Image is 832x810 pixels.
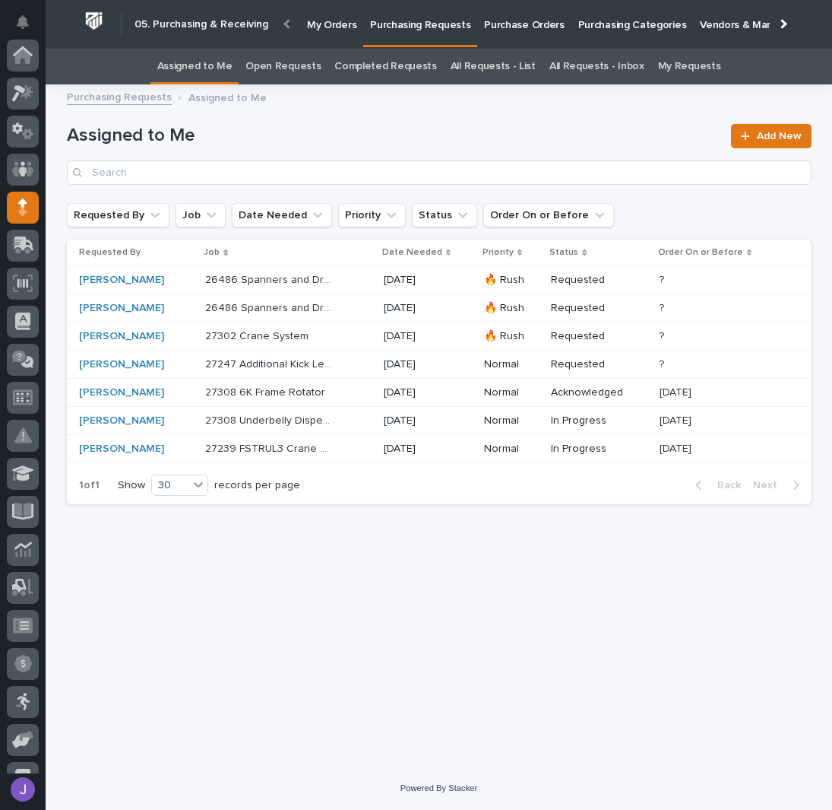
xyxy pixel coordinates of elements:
button: Order On or Before [483,203,614,227]
p: Normal [484,386,539,399]
a: [PERSON_NAME] [79,358,164,371]
p: ? [660,271,667,287]
p: Job [204,244,220,261]
p: 27247 Additional Kick Leg Weldments [205,355,335,371]
p: 🔥 Rush [484,274,539,287]
p: Normal [484,415,539,427]
a: All Requests - Inbox [549,49,644,84]
p: [DATE] [660,383,694,399]
button: Next [747,478,811,492]
img: Workspace Logo [80,7,108,35]
p: 🔥 Rush [484,302,539,315]
p: Date Needed [382,244,442,261]
button: Notifications [7,6,39,38]
p: In Progress [551,415,647,427]
p: Priority [482,244,514,261]
a: Open Requests [245,49,321,84]
tr: [PERSON_NAME] 27239 FSTRUL3 Crane System27239 FSTRUL3 Crane System [DATE]NormalIn Progress[DATE][... [67,435,811,463]
button: Job [176,203,226,227]
tr: [PERSON_NAME] 26486 Spanners and Drops26486 Spanners and Drops [DATE]🔥 RushRequested?? [67,266,811,294]
p: Order On or Before [658,244,743,261]
p: Assigned to Me [188,88,267,105]
div: Notifications [19,15,39,40]
a: [PERSON_NAME] [79,274,164,287]
button: users-avatar [7,773,39,805]
p: Requested By [79,244,141,261]
button: Back [683,478,747,492]
a: All Requests - List [451,49,536,84]
a: [PERSON_NAME] [79,443,164,456]
span: Back [708,478,741,492]
tr: [PERSON_NAME] 27247 Additional Kick Leg Weldments27247 Additional Kick Leg Weldments [DATE]Normal... [67,351,811,379]
span: Add New [757,131,802,141]
div: 30 [152,478,188,494]
p: [DATE] [384,386,471,399]
a: [PERSON_NAME] [79,386,164,399]
p: [DATE] [384,302,471,315]
p: [DATE] [384,330,471,343]
tr: [PERSON_NAME] 27308 6K Frame Rotator27308 6K Frame Rotator [DATE]NormalAcknowledged[DATE][DATE] [67,379,811,407]
p: 27308 6K Frame Rotator [205,383,328,399]
p: 26486 Spanners and Drops [205,271,335,287]
tr: [PERSON_NAME] 26486 Spanners and Drops26486 Spanners and Drops [DATE]🔥 RushRequested?? [67,294,811,322]
a: [PERSON_NAME] [79,330,164,343]
p: Requested [551,358,647,371]
a: Assigned to Me [157,49,233,84]
p: 27308 Underbelly Dispenser [205,411,335,427]
p: 27302 Crane System [205,327,312,343]
a: My Requests [658,49,721,84]
p: [DATE] [660,440,694,456]
p: Requested [551,302,647,315]
p: ? [660,327,667,343]
p: Normal [484,443,539,456]
button: Date Needed [232,203,332,227]
p: ? [660,355,667,371]
p: [DATE] [384,443,471,456]
p: [DATE] [384,415,471,427]
p: 1 of 1 [67,467,112,504]
a: [PERSON_NAME] [79,302,164,315]
a: Completed Requests [334,49,436,84]
p: [DATE] [660,411,694,427]
button: Status [412,203,477,227]
p: ? [660,299,667,315]
p: [DATE] [384,358,471,371]
button: Priority [338,203,406,227]
input: Search [67,160,811,185]
a: Powered By Stacker [400,783,477,793]
p: Requested [551,274,647,287]
tr: [PERSON_NAME] 27302 Crane System27302 Crane System [DATE]🔥 RushRequested?? [67,322,811,351]
p: [DATE] [384,274,471,287]
h1: Assigned to Me [67,125,723,147]
a: Purchasing Requests [67,87,172,105]
p: Requested [551,330,647,343]
p: Acknowledged [551,386,647,399]
button: Requested By [67,203,169,227]
a: [PERSON_NAME] [79,415,164,427]
p: records per page [214,479,300,492]
p: Show [118,479,145,492]
p: 27239 FSTRUL3 Crane System [205,440,335,456]
span: Next [753,478,786,492]
h2: 05. Purchasing & Receiving [134,18,268,31]
p: Normal [484,358,539,371]
a: Add New [731,124,811,148]
p: 🔥 Rush [484,330,539,343]
p: 26486 Spanners and Drops [205,299,335,315]
p: In Progress [551,443,647,456]
p: Status [549,244,578,261]
tr: [PERSON_NAME] 27308 Underbelly Dispenser27308 Underbelly Dispenser [DATE]NormalIn Progress[DATE][... [67,407,811,435]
